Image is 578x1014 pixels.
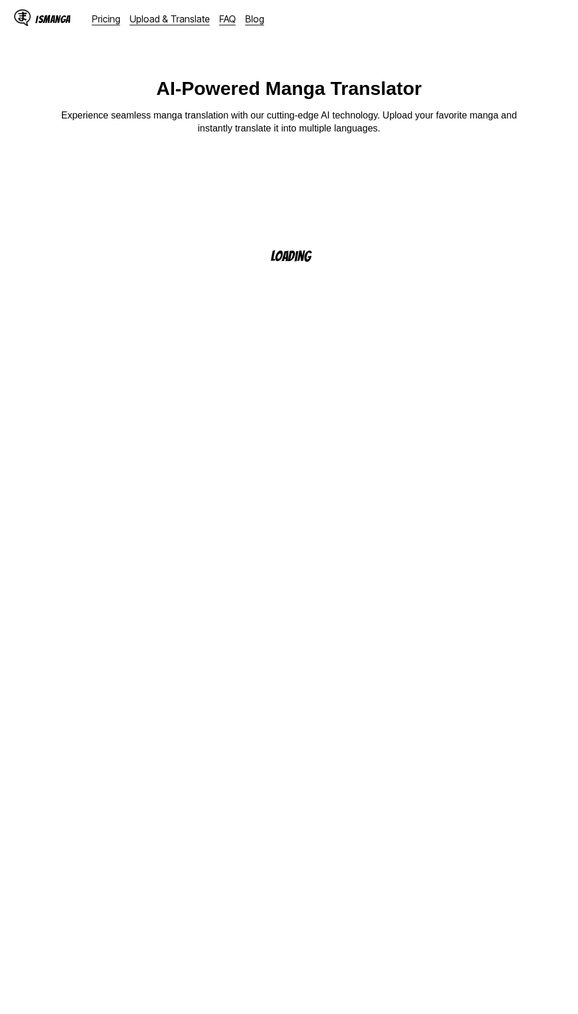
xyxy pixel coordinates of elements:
a: Upload & Translate [130,13,210,25]
h1: AI-Powered Manga Translator [156,78,422,100]
img: IsManga Logo [14,9,31,26]
p: Experience seamless manga translation with our cutting-edge AI technology. Upload your favorite m... [53,109,525,136]
a: FAQ [219,13,236,25]
div: IsManga [35,14,71,25]
a: Pricing [92,13,120,25]
p: Loading [271,249,326,264]
a: Blog [245,13,264,25]
a: IsManga LogoIsManga [14,9,92,28]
